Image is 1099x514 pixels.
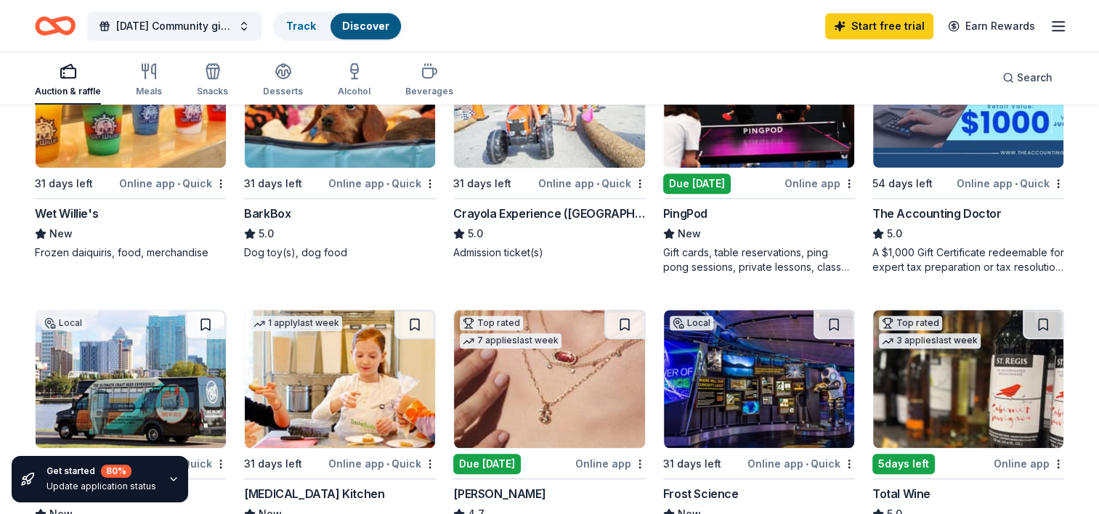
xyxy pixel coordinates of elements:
[245,310,435,448] img: Image for Taste Buds Kitchen
[36,310,226,448] img: Image for Brew Bus Tours
[263,57,303,105] button: Desserts
[596,178,599,189] span: •
[244,455,302,473] div: 31 days left
[872,175,933,192] div: 54 days left
[259,225,274,242] span: 5.0
[784,174,855,192] div: Online app
[538,174,646,192] div: Online app Quick
[879,333,981,348] div: 3 applies last week
[663,29,855,274] a: Image for PingPodDue [DATE]Online appPingPodNewGift cards, table reservations, ping pong sessions...
[35,57,101,105] button: Auction & raffle
[46,481,156,492] div: Update application status
[244,29,436,260] a: Image for BarkBoxTop rated14 applieslast week31 days leftOnline app•QuickBarkBox5.0Dog toy(s), do...
[664,310,854,448] img: Image for Frost Science
[453,245,645,260] div: Admission ticket(s)
[678,225,701,242] span: New
[663,485,739,502] div: Frost Science
[197,86,228,97] div: Snacks
[575,454,646,473] div: Online app
[454,310,644,448] img: Image for Kendra Scott
[872,29,1064,274] a: Image for The Accounting DoctorTop rated22 applieslast week54 days leftOnline app•QuickThe Accoun...
[453,205,645,222] div: Crayola Experience ([GEOGRAPHIC_DATA])
[328,454,436,473] div: Online app Quick
[35,205,98,222] div: Wet Willie's
[663,205,707,222] div: PingPod
[872,454,935,474] div: 5 days left
[460,316,523,330] div: Top rated
[887,225,902,242] span: 5.0
[453,454,521,474] div: Due [DATE]
[663,245,855,274] div: Gift cards, table reservations, ping pong sessions, private lessons, class passes
[101,465,131,478] div: 80 %
[663,455,721,473] div: 31 days left
[386,458,389,470] span: •
[286,20,316,32] a: Track
[338,86,370,97] div: Alcohol
[244,485,384,502] div: [MEDICAL_DATA] Kitchen
[35,245,227,260] div: Frozen daiquiris, food, merchandise
[244,175,302,192] div: 31 days left
[87,12,261,41] button: [DATE] Community give back
[806,458,808,470] span: •
[453,29,645,260] a: Image for Crayola Experience (Orlando)Top ratedLocal31 days leftOnline app•QuickCrayola Experienc...
[35,9,76,43] a: Home
[663,174,731,194] div: Due [DATE]
[872,485,930,502] div: Total Wine
[453,175,511,192] div: 31 days left
[342,20,389,32] a: Discover
[244,245,436,260] div: Dog toy(s), dog food
[136,57,162,105] button: Meals
[41,316,85,330] div: Local
[405,86,453,97] div: Beverages
[747,454,855,473] div: Online app Quick
[136,86,162,97] div: Meals
[405,57,453,105] button: Beverages
[338,57,370,105] button: Alcohol
[1015,178,1018,189] span: •
[825,13,933,39] a: Start free trial
[957,174,1064,192] div: Online app Quick
[244,205,291,222] div: BarkBox
[460,333,561,348] div: 7 applies last week
[119,174,227,192] div: Online app Quick
[939,13,1044,39] a: Earn Rewards
[263,86,303,97] div: Desserts
[994,454,1064,473] div: Online app
[35,29,227,260] a: Image for Wet Willie's1 applylast week31 days leftOnline app•QuickWet Willie'sNewFrozen daiquiris...
[46,465,156,478] div: Get started
[991,63,1064,92] button: Search
[35,175,93,192] div: 31 days left
[35,86,101,97] div: Auction & raffle
[177,178,180,189] span: •
[670,316,713,330] div: Local
[879,316,942,330] div: Top rated
[328,174,436,192] div: Online app Quick
[873,310,1063,448] img: Image for Total Wine
[49,225,73,242] span: New
[251,316,342,331] div: 1 apply last week
[1017,69,1053,86] span: Search
[453,485,546,502] div: [PERSON_NAME]
[273,12,402,41] button: TrackDiscover
[468,225,483,242] span: 5.0
[872,245,1064,274] div: A $1,000 Gift Certificate redeemable for expert tax preparation or tax resolution services—recipi...
[872,205,1002,222] div: The Accounting Doctor
[116,17,232,35] span: [DATE] Community give back
[386,178,389,189] span: •
[197,57,228,105] button: Snacks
